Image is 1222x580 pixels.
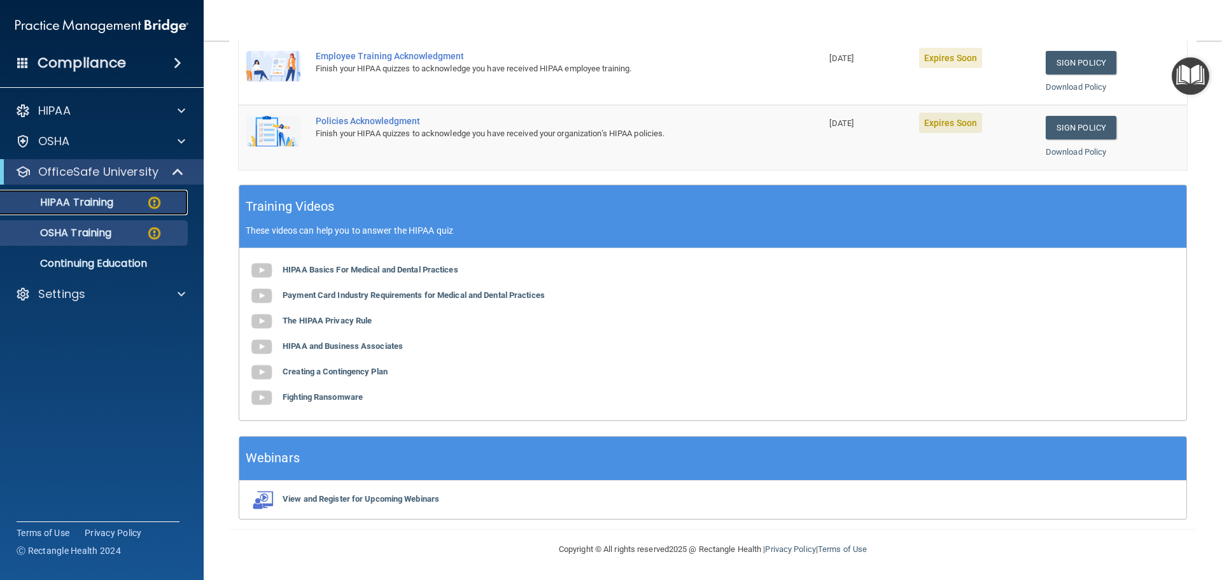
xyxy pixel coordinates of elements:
[283,265,458,274] b: HIPAA Basics For Medical and Dental Practices
[316,116,758,126] div: Policies Acknowledgment
[283,341,403,351] b: HIPAA and Business Associates
[246,195,335,218] h5: Training Videos
[85,527,142,539] a: Privacy Policy
[919,48,982,68] span: Expires Soon
[481,529,945,570] div: Copyright © All rights reserved 2025 @ Rectangle Health | |
[316,126,758,141] div: Finish your HIPAA quizzes to acknowledge you have received your organization’s HIPAA policies.
[15,13,188,39] img: PMB logo
[146,225,162,241] img: warning-circle.0cc9ac19.png
[765,544,815,554] a: Privacy Policy
[146,195,162,211] img: warning-circle.0cc9ac19.png
[829,118,853,128] span: [DATE]
[1046,116,1116,139] a: Sign Policy
[249,309,274,334] img: gray_youtube_icon.38fcd6cc.png
[15,134,185,149] a: OSHA
[283,392,363,402] b: Fighting Ransomware
[249,490,274,509] img: webinarIcon.c7ebbf15.png
[8,257,182,270] p: Continuing Education
[919,113,982,133] span: Expires Soon
[818,544,867,554] a: Terms of Use
[283,494,439,504] b: View and Register for Upcoming Webinars
[246,447,300,469] h5: Webinars
[15,286,185,302] a: Settings
[249,385,274,411] img: gray_youtube_icon.38fcd6cc.png
[15,164,185,180] a: OfficeSafe University
[1046,82,1107,92] a: Download Policy
[15,103,185,118] a: HIPAA
[246,225,1180,236] p: These videos can help you to answer the HIPAA quiz
[283,316,372,325] b: The HIPAA Privacy Rule
[249,334,274,360] img: gray_youtube_icon.38fcd6cc.png
[1046,147,1107,157] a: Download Policy
[38,103,71,118] p: HIPAA
[1046,51,1116,74] a: Sign Policy
[249,258,274,283] img: gray_youtube_icon.38fcd6cc.png
[249,283,274,309] img: gray_youtube_icon.38fcd6cc.png
[38,164,158,180] p: OfficeSafe University
[17,544,121,557] span: Ⓒ Rectangle Health 2024
[283,367,388,376] b: Creating a Contingency Plan
[38,286,85,302] p: Settings
[1172,57,1209,95] button: Open Resource Center
[316,61,758,76] div: Finish your HIPAA quizzes to acknowledge you have received HIPAA employee training.
[8,227,111,239] p: OSHA Training
[283,290,545,300] b: Payment Card Industry Requirements for Medical and Dental Practices
[17,527,69,539] a: Terms of Use
[38,134,70,149] p: OSHA
[316,51,758,61] div: Employee Training Acknowledgment
[8,196,113,209] p: HIPAA Training
[38,54,126,72] h4: Compliance
[249,360,274,385] img: gray_youtube_icon.38fcd6cc.png
[829,53,853,63] span: [DATE]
